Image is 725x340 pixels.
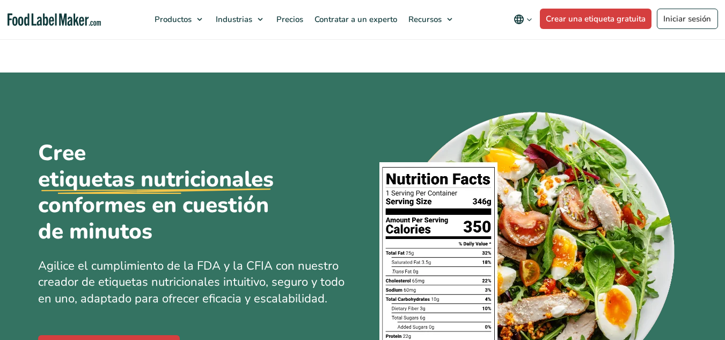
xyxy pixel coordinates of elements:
span: Contratar a un experto [311,14,398,25]
a: Food Label Maker homepage [8,13,101,26]
span: Industrias [213,14,253,25]
span: Precios [273,14,304,25]
span: Agilice el cumplimiento de la FDA y la CFIA con nuestro creador de etiquetas nutricionales intuit... [38,258,345,307]
span: Recursos [405,14,443,25]
a: Crear una etiqueta gratuita [540,9,652,29]
a: Iniciar sesión [657,9,718,29]
button: Change language [506,9,540,30]
h1: Cree conformes en cuestión de minutos [38,140,296,245]
span: Productos [151,14,193,25]
u: etiquetas nutricionales [38,167,274,193]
